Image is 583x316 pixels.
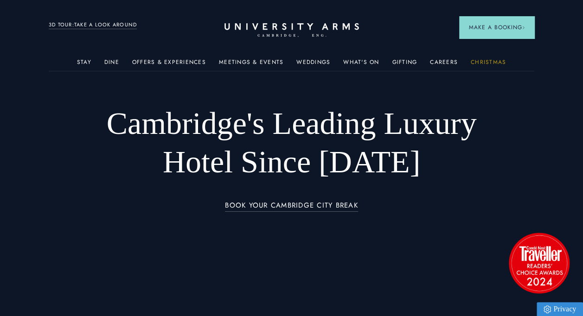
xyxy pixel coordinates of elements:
[104,59,119,71] a: Dine
[471,59,506,71] a: Christmas
[132,59,206,71] a: Offers & Experiences
[522,26,525,29] img: Arrow icon
[343,59,379,71] a: What's On
[225,202,358,212] a: BOOK YOUR CAMBRIDGE CITY BREAK
[224,23,359,38] a: Home
[459,16,534,38] button: Make a BookingArrow icon
[49,21,137,29] a: 3D TOUR:TAKE A LOOK AROUND
[544,305,551,313] img: Privacy
[468,23,525,32] span: Make a Booking
[219,59,283,71] a: Meetings & Events
[97,104,486,181] h1: Cambridge's Leading Luxury Hotel Since [DATE]
[504,228,574,297] img: image-2524eff8f0c5d55edbf694693304c4387916dea5-1501x1501-png
[296,59,330,71] a: Weddings
[430,59,458,71] a: Careers
[77,59,91,71] a: Stay
[392,59,417,71] a: Gifting
[537,302,583,316] a: Privacy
